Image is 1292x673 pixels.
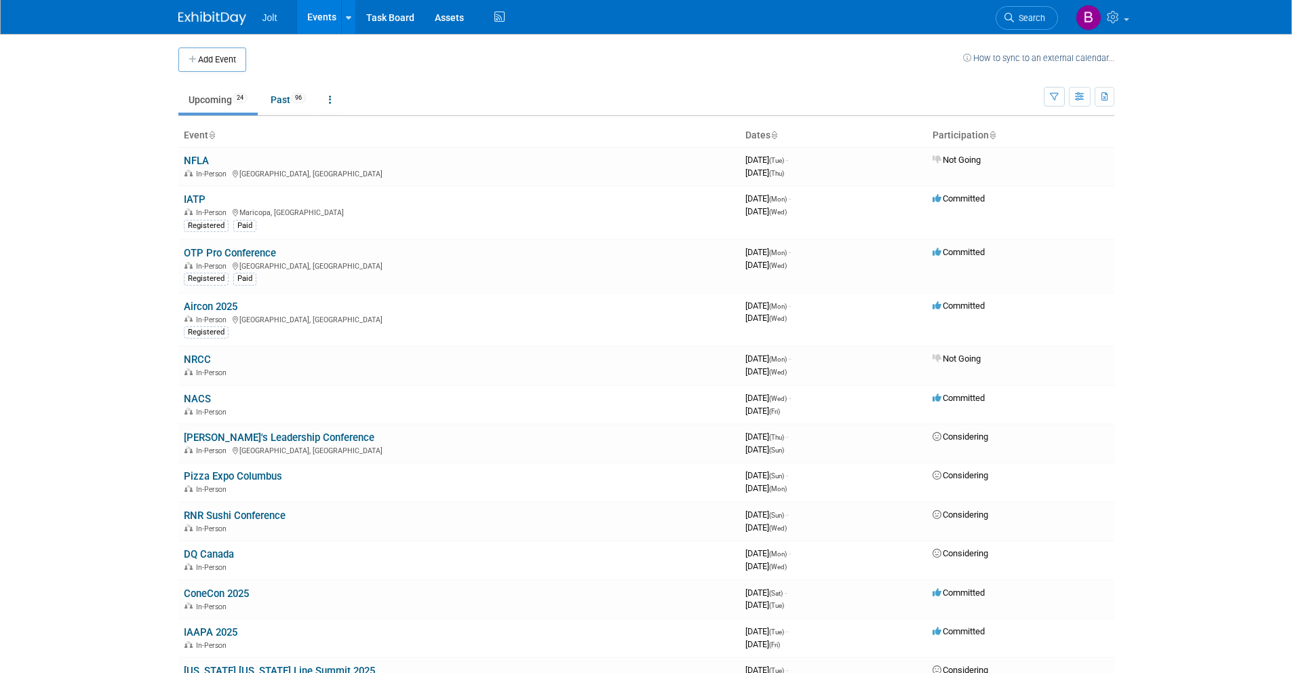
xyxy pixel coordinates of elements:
span: (Sun) [769,512,784,519]
span: In-Person [196,563,231,572]
img: In-Person Event [184,641,193,648]
a: IATP [184,193,205,206]
span: (Tue) [769,628,784,636]
span: (Thu) [769,170,784,177]
span: - [789,301,791,311]
a: DQ Canada [184,548,234,560]
a: Sort by Event Name [208,130,215,140]
a: RNR Sushi Conference [184,509,286,522]
img: In-Person Event [184,408,193,415]
span: Search [1014,13,1045,23]
div: Paid [233,273,256,285]
span: (Wed) [769,524,787,532]
span: - [789,247,791,257]
span: (Mon) [769,249,787,256]
span: (Wed) [769,208,787,216]
span: - [789,548,791,558]
span: Not Going [933,155,981,165]
span: - [786,431,788,442]
span: [DATE] [745,509,788,520]
img: In-Person Event [184,485,193,492]
span: [DATE] [745,470,788,480]
span: [DATE] [745,561,787,571]
span: (Mon) [769,303,787,310]
span: [DATE] [745,431,788,442]
div: Registered [184,220,229,232]
span: (Mon) [769,485,787,493]
span: Committed [933,247,985,257]
span: [DATE] [745,626,788,636]
th: Event [178,124,740,147]
span: Committed [933,588,985,598]
div: Maricopa, [GEOGRAPHIC_DATA] [184,206,735,217]
span: [DATE] [745,639,780,649]
span: [DATE] [745,522,787,533]
a: Aircon 2025 [184,301,237,313]
span: Jolt [262,12,277,23]
img: Brooke Valderrama [1076,5,1101,31]
th: Participation [927,124,1114,147]
div: [GEOGRAPHIC_DATA], [GEOGRAPHIC_DATA] [184,260,735,271]
span: [DATE] [745,548,791,558]
span: [DATE] [745,353,791,364]
span: (Thu) [769,434,784,441]
a: NFLA [184,155,209,167]
span: 96 [291,93,306,103]
span: - [785,588,787,598]
img: In-Person Event [184,563,193,570]
span: (Wed) [769,395,787,402]
span: In-Person [196,408,231,417]
a: OTP Pro Conference [184,247,276,259]
span: (Tue) [769,157,784,164]
span: (Tue) [769,602,784,609]
span: In-Person [196,524,231,533]
span: (Wed) [769,368,787,376]
span: - [789,393,791,403]
a: ConeCon 2025 [184,588,249,600]
span: Committed [933,301,985,311]
div: [GEOGRAPHIC_DATA], [GEOGRAPHIC_DATA] [184,313,735,324]
span: (Sun) [769,472,784,480]
span: (Wed) [769,262,787,269]
span: [DATE] [745,206,787,216]
span: In-Person [196,170,231,178]
span: In-Person [196,315,231,324]
span: (Mon) [769,355,787,363]
span: - [786,626,788,636]
span: - [786,155,788,165]
span: In-Person [196,446,231,455]
span: (Sun) [769,446,784,454]
span: [DATE] [745,406,780,416]
a: [PERSON_NAME]'s Leadership Conference [184,431,374,444]
span: [DATE] [745,313,787,323]
span: Considering [933,431,988,442]
img: In-Person Event [184,602,193,609]
span: 24 [233,93,248,103]
span: (Wed) [769,563,787,571]
span: [DATE] [745,483,787,493]
span: (Fri) [769,408,780,415]
a: NRCC [184,353,211,366]
span: (Sat) [769,590,783,597]
a: Pizza Expo Columbus [184,470,282,482]
div: Paid [233,220,256,232]
span: Committed [933,393,985,403]
span: - [789,193,791,204]
img: In-Person Event [184,446,193,453]
div: Registered [184,273,229,285]
a: Sort by Participation Type [989,130,996,140]
a: IAAPA 2025 [184,626,237,638]
a: Search [996,6,1058,30]
a: NACS [184,393,211,405]
span: Not Going [933,353,981,364]
a: How to sync to an external calendar... [963,53,1114,63]
span: Considering [933,548,988,558]
span: In-Person [196,368,231,377]
span: Committed [933,626,985,636]
div: Registered [184,326,229,339]
a: Sort by Start Date [770,130,777,140]
img: In-Person Event [184,315,193,322]
img: In-Person Event [184,524,193,531]
a: Upcoming24 [178,87,258,113]
span: In-Person [196,641,231,650]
